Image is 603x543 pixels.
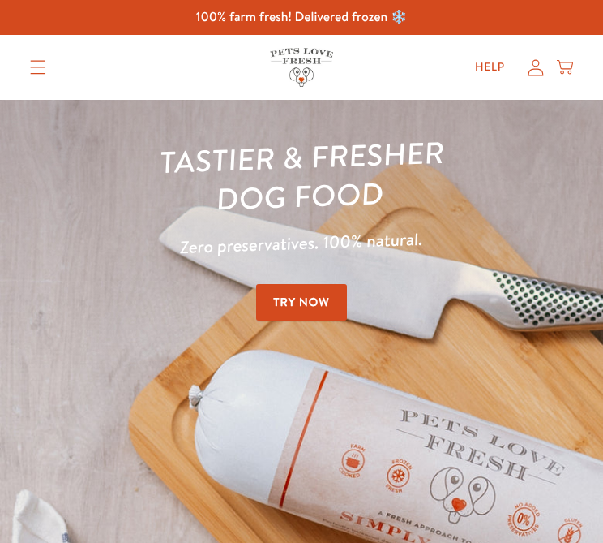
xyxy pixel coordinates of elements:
img: Pets Love Fresh [270,48,333,86]
a: Help [462,51,518,84]
a: Try Now [256,284,347,321]
p: Zero preservatives. 100% natural. [29,219,573,267]
h1: Tastier & fresher dog food [28,128,575,225]
summary: Translation missing: en.sections.header.menu [17,47,59,88]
